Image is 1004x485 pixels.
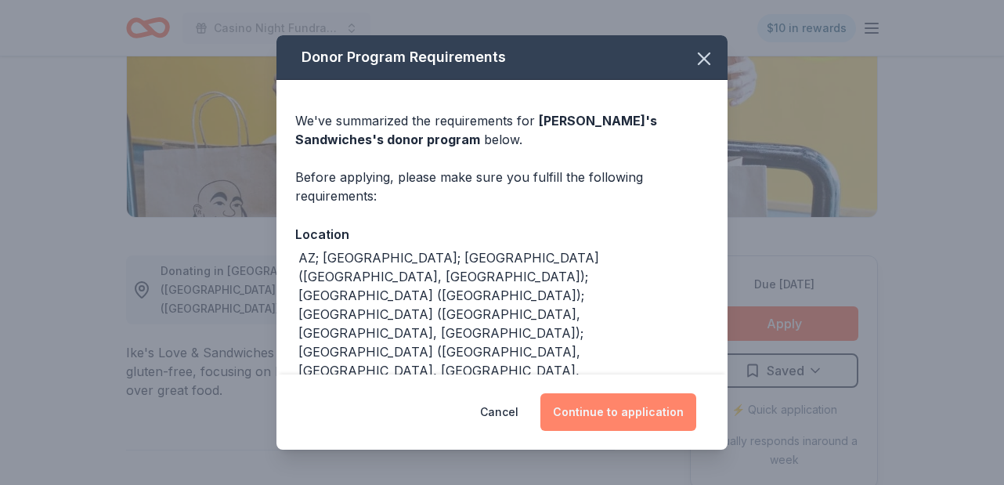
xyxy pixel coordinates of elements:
[480,393,518,431] button: Cancel
[295,111,709,149] div: We've summarized the requirements for below.
[540,393,696,431] button: Continue to application
[298,248,709,455] div: AZ; [GEOGRAPHIC_DATA]; [GEOGRAPHIC_DATA] ([GEOGRAPHIC_DATA], [GEOGRAPHIC_DATA]); [GEOGRAPHIC_DATA...
[276,35,728,80] div: Donor Program Requirements
[295,168,709,205] div: Before applying, please make sure you fulfill the following requirements:
[295,224,709,244] div: Location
